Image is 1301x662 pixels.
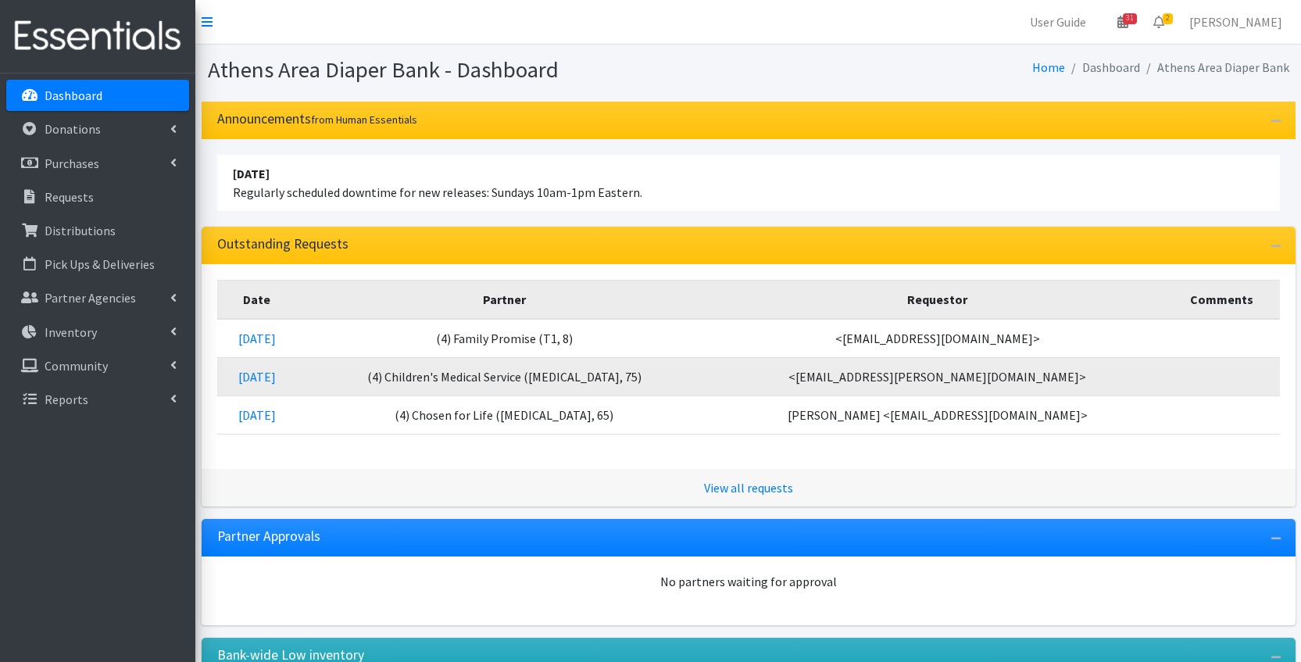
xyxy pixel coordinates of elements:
h1: Athens Area Diaper Bank - Dashboard [208,56,743,84]
small: from Human Essentials [311,113,417,127]
h3: Outstanding Requests [217,236,348,252]
a: Inventory [6,317,189,348]
a: [PERSON_NAME] [1177,6,1295,38]
a: Distributions [6,215,189,246]
a: View all requests [704,480,793,496]
p: Dashboard [45,88,102,103]
a: Purchases [6,148,189,179]
a: Partner Agencies [6,282,189,313]
p: Partner Agencies [45,290,136,306]
a: Requests [6,181,189,213]
a: Donations [6,113,189,145]
p: Requests [45,189,94,205]
h3: Partner Approvals [217,528,320,545]
th: Partner [297,280,712,319]
a: 2 [1141,6,1177,38]
td: <[EMAIL_ADDRESS][DOMAIN_NAME]> [712,319,1163,358]
td: (4) Children's Medical Service ([MEDICAL_DATA], 75) [297,357,712,395]
p: Purchases [45,156,99,171]
span: 2 [1163,13,1173,24]
p: Reports [45,392,88,407]
p: Community [45,358,108,374]
a: User Guide [1017,6,1099,38]
a: [DATE] [238,331,276,346]
a: 31 [1105,6,1141,38]
a: Home [1032,59,1065,75]
p: Distributions [45,223,116,238]
p: Donations [45,121,101,137]
td: [PERSON_NAME] <[EMAIL_ADDRESS][DOMAIN_NAME]> [712,395,1163,434]
a: Dashboard [6,80,189,111]
a: Pick Ups & Deliveries [6,249,189,280]
div: No partners waiting for approval [217,572,1280,591]
td: <[EMAIL_ADDRESS][PERSON_NAME][DOMAIN_NAME]> [712,357,1163,395]
a: [DATE] [238,407,276,423]
li: Athens Area Diaper Bank [1140,56,1289,79]
th: Date [217,280,297,319]
img: HumanEssentials [6,10,189,63]
td: (4) Family Promise (T1, 8) [297,319,712,358]
li: Regularly scheduled downtime for new releases: Sundays 10am-1pm Eastern. [217,155,1280,211]
a: [DATE] [238,369,276,385]
p: Pick Ups & Deliveries [45,256,155,272]
th: Requestor [712,280,1163,319]
td: (4) Chosen for Life ([MEDICAL_DATA], 65) [297,395,712,434]
span: 31 [1123,13,1137,24]
a: Community [6,350,189,381]
h3: Announcements [217,111,417,127]
th: Comments [1163,280,1280,319]
li: Dashboard [1065,56,1140,79]
a: Reports [6,384,189,415]
strong: [DATE] [233,166,270,181]
p: Inventory [45,324,97,340]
